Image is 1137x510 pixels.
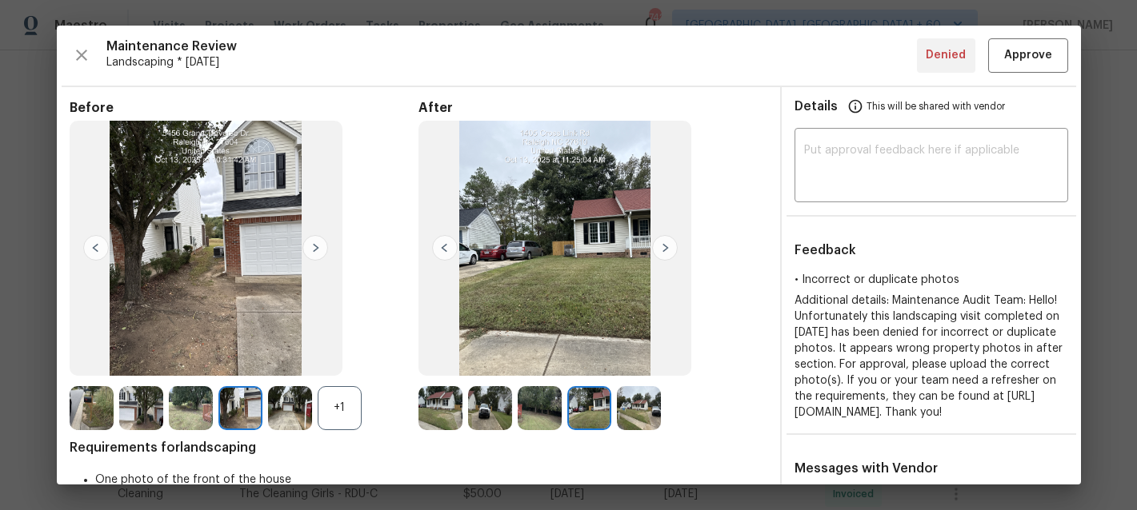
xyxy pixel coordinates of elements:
button: Approve [988,38,1068,73]
span: Details [795,87,838,126]
span: Messages with Vendor [795,462,938,475]
div: +1 [318,386,362,430]
span: Additional details: Maintenance Audit Team: Hello! Unfortunately this landscaping visit completed... [795,295,1063,418]
span: Approve [1004,46,1052,66]
span: Feedback [795,244,856,257]
img: left-chevron-button-url [83,235,109,261]
li: One photo of the front of the house [95,472,767,488]
span: Landscaping * [DATE] [106,54,917,70]
span: This will be shared with vendor [867,87,1005,126]
span: Before [70,100,418,116]
span: • Incorrect or duplicate photos [795,274,959,285]
span: After [418,100,767,116]
img: right-chevron-button-url [302,235,328,261]
img: right-chevron-button-url [652,235,678,261]
span: Requirements for landscaping [70,440,767,456]
span: Maintenance Review [106,38,917,54]
img: left-chevron-button-url [432,235,458,261]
